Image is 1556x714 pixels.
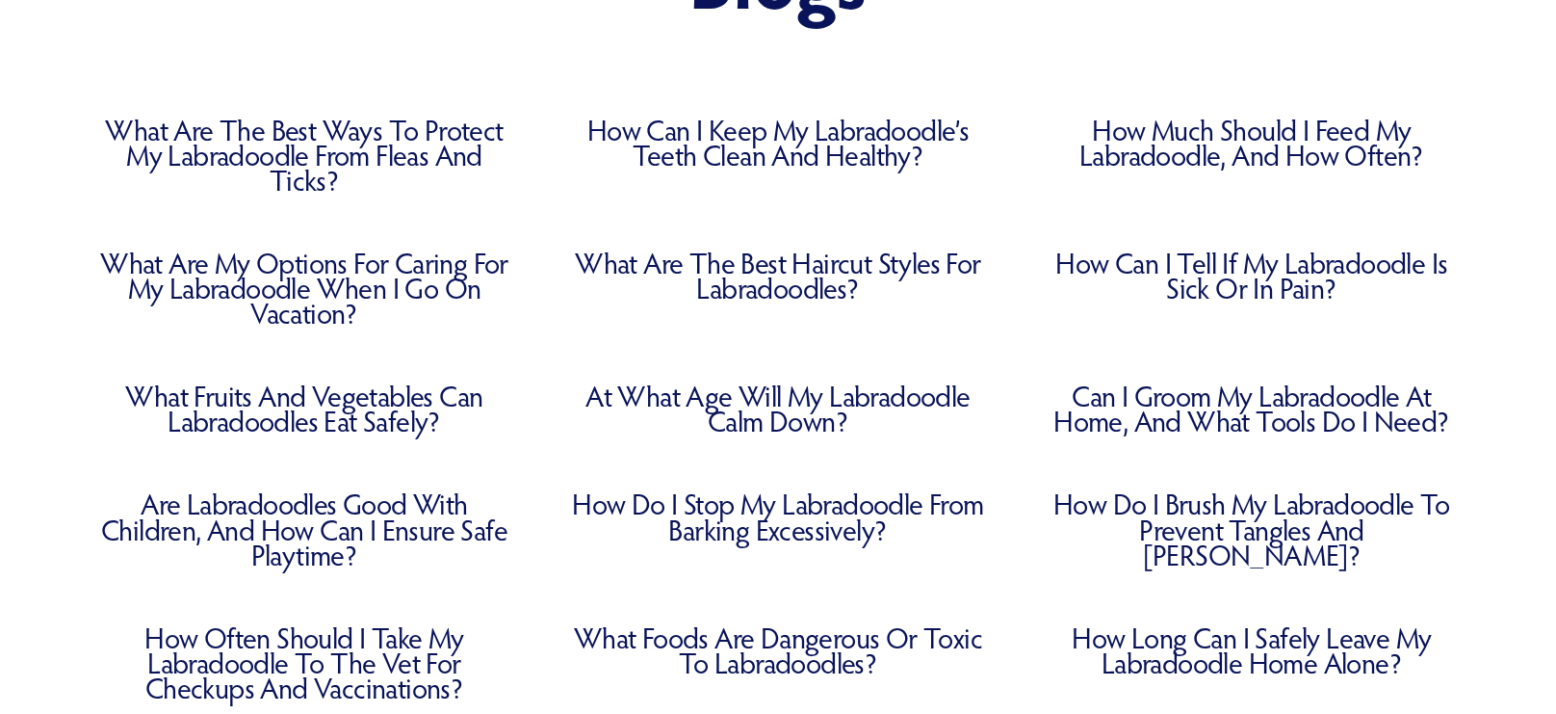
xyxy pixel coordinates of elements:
a: Are Labradoodles Good with Children, and How Can I Ensure Safe Playtime? [96,491,512,567]
a: What Are the Best Haircut Styles for Labradoodles? [570,251,986,301]
a: What Foods Are Dangerous or Toxic to Labradoodles? [570,625,986,675]
a: At What Age Will My Labradoodle Calm Down? [570,383,986,434]
a: What Are My Options for Caring for My Labradoodle When I Go on Vacation? [96,251,512,326]
a: How Often Should I Take My Labradoodle to the Vet for Checkups and Vaccinations? [96,625,512,701]
a: How Can I Keep My Labradoodle’s Teeth Clean and Healthy? [570,118,986,168]
a: What Are the Best Ways to Protect My Labradoodle from Fleas and Ticks? [96,118,512,193]
a: How Do I Stop My Labradoodle from Barking Excessively? [570,491,986,542]
a: How Long Can I Safely Leave My Labradoodle Home Alone? [1044,625,1460,675]
a: How Much Should I Feed My Labradoodle, and How Often? [1044,118,1460,168]
a: How Do I Brush My Labradoodle to Prevent Tangles and [PERSON_NAME]? [1044,491,1460,567]
a: What Fruits and Vegetables Can Labradoodles Eat Safely? [96,383,512,434]
a: Can I Groom My Labradoodle at Home, and What Tools Do I Need? [1044,383,1460,434]
a: How Can I Tell If My Labradoodle Is Sick or in Pain? [1044,251,1460,301]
